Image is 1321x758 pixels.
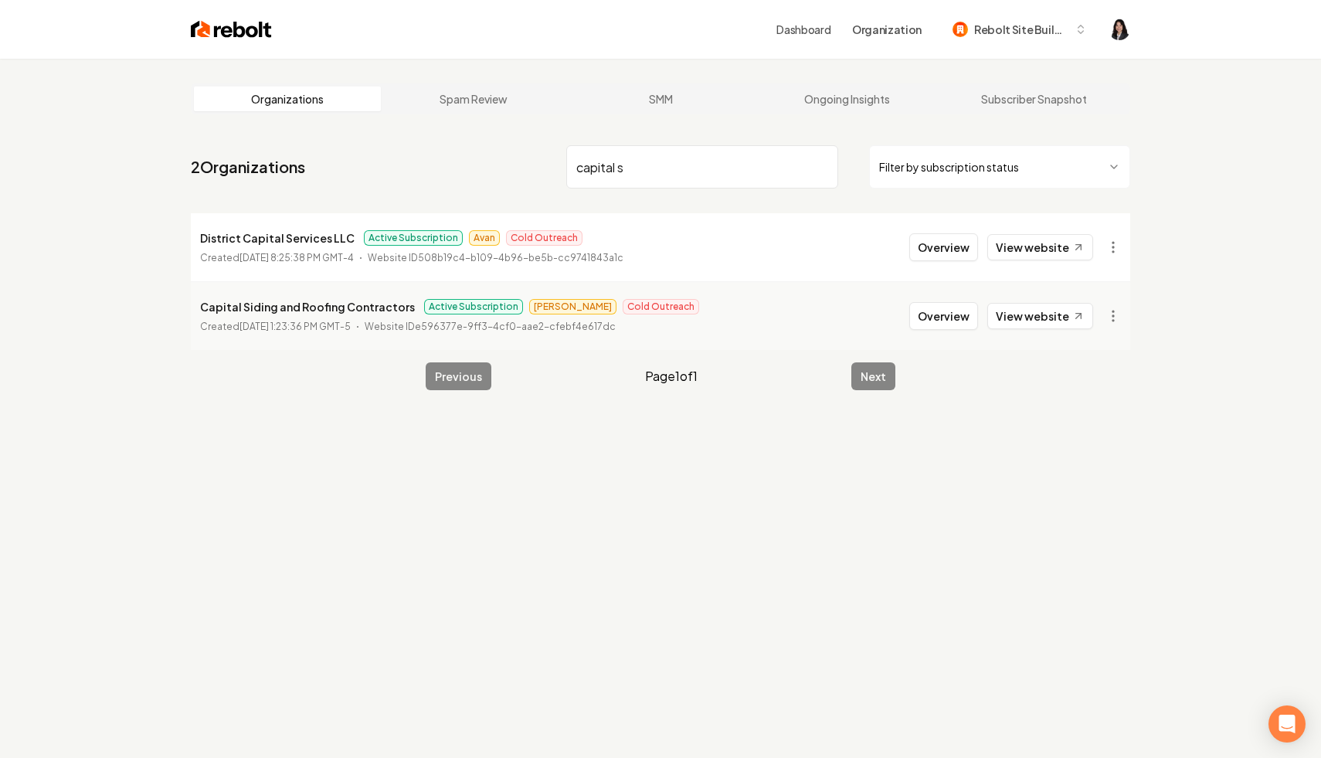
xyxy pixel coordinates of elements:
span: Rebolt Site Builder [974,22,1068,38]
a: Dashboard [776,22,830,37]
span: Cold Outreach [623,299,699,314]
span: Active Subscription [364,230,463,246]
a: Subscriber Snapshot [940,87,1127,111]
p: District Capital Services LLC [200,229,355,247]
img: Rebolt Site Builder [953,22,968,37]
a: 2Organizations [191,156,305,178]
button: Overview [909,302,978,330]
time: [DATE] 8:25:38 PM GMT-4 [239,252,354,263]
p: Website ID e596377e-9ff3-4cf0-aae2-cfebf4e617dc [365,319,616,335]
p: Created [200,319,351,335]
img: Haley Paramoure [1109,19,1130,40]
button: Open user button [1109,19,1130,40]
span: Active Subscription [424,299,523,314]
a: View website [987,234,1093,260]
input: Search by name or ID [566,145,838,189]
a: Organizations [194,87,381,111]
div: Open Intercom Messenger [1268,705,1306,743]
span: Page 1 of 1 [645,367,698,386]
p: Created [200,250,354,266]
span: Avan [469,230,500,246]
button: Overview [909,233,978,261]
a: SMM [567,87,754,111]
span: Cold Outreach [506,230,582,246]
img: Rebolt Logo [191,19,272,40]
button: Organization [843,15,931,43]
a: View website [987,303,1093,329]
time: [DATE] 1:23:36 PM GMT-5 [239,321,351,332]
span: [PERSON_NAME] [529,299,616,314]
p: Capital Siding and Roofing Contractors [200,297,415,316]
a: Spam Review [381,87,568,111]
a: Ongoing Insights [754,87,941,111]
p: Website ID 508b19c4-b109-4b96-be5b-cc9741843a1c [368,250,623,266]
